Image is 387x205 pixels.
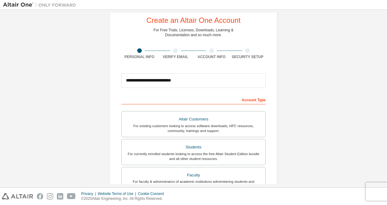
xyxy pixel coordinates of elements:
div: Students [125,143,262,151]
div: Verify Email [158,54,194,59]
div: Account Type [121,95,266,104]
div: Cookie Consent [138,191,167,196]
div: Altair Customers [125,115,262,123]
div: Faculty [125,171,262,179]
p: © 2025 Altair Engineering, Inc. All Rights Reserved. [81,196,168,201]
div: Website Terms of Use [98,191,138,196]
img: Altair One [3,2,79,8]
div: Account Info [193,54,230,59]
div: For Free Trials, Licenses, Downloads, Learning & Documentation and so much more. [154,28,234,37]
img: altair_logo.svg [2,193,33,200]
div: Create an Altair One Account [146,17,241,24]
div: For faculty & administrators of academic institutions administering students and accessing softwa... [125,179,262,189]
img: linkedin.svg [57,193,63,200]
img: youtube.svg [67,193,76,200]
img: instagram.svg [47,193,53,200]
div: Personal Info [121,54,158,59]
div: For existing customers looking to access software downloads, HPC resources, community, trainings ... [125,123,262,133]
div: Security Setup [230,54,266,59]
div: Privacy [81,191,98,196]
div: For currently enrolled students looking to access the free Altair Student Edition bundle and all ... [125,151,262,161]
img: facebook.svg [37,193,43,200]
